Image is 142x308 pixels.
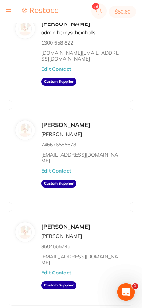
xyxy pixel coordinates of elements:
[41,78,76,86] aside: Custom Supplier
[19,123,32,137] img: Dorian Hendricks
[41,281,76,289] aside: Custom Supplier
[117,283,135,301] iframe: Intercom live chat
[41,223,90,230] span: [PERSON_NAME]
[109,6,136,18] button: $50.60
[41,131,82,137] p: [PERSON_NAME]
[41,270,71,276] button: Edit Contact
[41,233,82,239] p: [PERSON_NAME]
[22,7,58,16] a: Restocq Logo
[19,22,32,36] img: Henry Schein Halas
[19,225,32,239] img: Clementine Contreras
[41,180,76,188] aside: Custom Supplier
[41,50,120,62] a: [DOMAIN_NAME][EMAIL_ADDRESS][DOMAIN_NAME]
[41,121,90,128] span: [PERSON_NAME]
[41,254,120,265] a: [EMAIL_ADDRESS][DOMAIN_NAME]
[41,142,76,147] p: 746676585678
[132,283,138,289] span: 1
[41,66,71,72] button: Edit Contact
[41,40,73,46] p: 1300 658 822
[22,7,58,15] img: Restocq Logo
[41,168,71,174] button: Edit Contact
[41,30,95,35] p: admin hernyscheinhalls
[41,152,120,163] a: [EMAIL_ADDRESS][DOMAIN_NAME]
[41,243,70,249] p: 8504565745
